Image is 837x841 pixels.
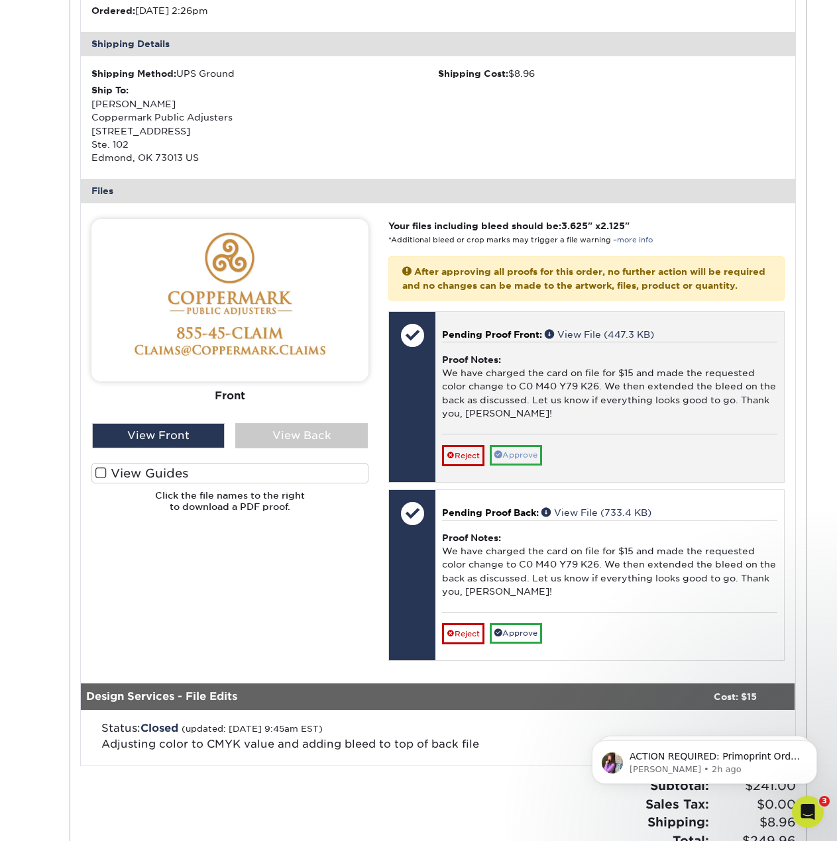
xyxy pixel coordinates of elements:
a: more info [617,236,653,244]
span: ACTION REQUIRED: Primoprint Order 25102-22663-79109 Thank you for placing your print order with P... [58,38,228,365]
a: Reject [442,623,484,644]
div: $8.96 [438,67,785,80]
iframe: Intercom live chat [792,796,824,828]
span: Adjusting color to CMYK value and adding bleed to top of back file [101,738,479,750]
div: We have charged the card on file for $15 and made the requested color change to C0 M40 Y79 K26. W... [442,520,777,612]
span: $8.96 [713,813,796,832]
label: View Guides [91,463,368,483]
div: Shipping Details [81,32,795,56]
div: UPS Ground [91,67,438,80]
small: (updated: [DATE] 9:45am EST) [182,724,323,734]
strong: Sales Tax: [645,797,709,811]
span: 3.625 [561,221,588,231]
a: View File (733.4 KB) [541,507,651,518]
div: [PERSON_NAME] Coppermark Public Adjusters [STREET_ADDRESS] Ste. 102 Edmond, OK 73013 US [91,83,438,164]
li: [DATE] 2:26pm [91,4,438,17]
a: Reject [442,445,484,466]
div: View Front [92,423,225,448]
h6: Click the file names to the right to download a PDF proof. [91,490,368,522]
strong: Proof Notes: [442,354,501,365]
strong: Your files including bleed should be: " x " [388,221,630,231]
p: Message from Erica, sent 2h ago [58,51,229,63]
div: We have charged the card on file for $15 and made the requested color change to C0 M40 Y79 K26. W... [442,342,777,434]
strong: Ship To: [91,85,129,95]
span: 3 [819,796,830,807]
strong: Shipping: [647,815,709,829]
strong: Ordered: [91,5,135,16]
span: Pending Proof Back: [442,507,539,518]
div: Files [81,179,795,203]
span: Closed [140,722,178,734]
a: Approve [490,445,542,466]
a: View File (447.3 KB) [545,329,654,340]
strong: Shipping Method: [91,68,176,79]
div: Status: [91,720,553,752]
small: *Additional bleed or crop marks may trigger a file warning – [388,236,653,244]
span: Pending Proof Front: [442,329,542,340]
strong: Shipping Cost: [438,68,508,79]
strong: Cost: $15 [714,691,757,702]
strong: After approving all proofs for this order, no further action will be required and no changes can ... [402,266,765,290]
strong: Design Services - File Edits [86,690,237,703]
div: Front [91,381,368,410]
span: 2.125 [600,221,625,231]
strong: Proof Notes: [442,532,501,543]
a: Approve [490,623,542,644]
iframe: Intercom notifications message [572,713,837,805]
div: View Back [235,423,368,448]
